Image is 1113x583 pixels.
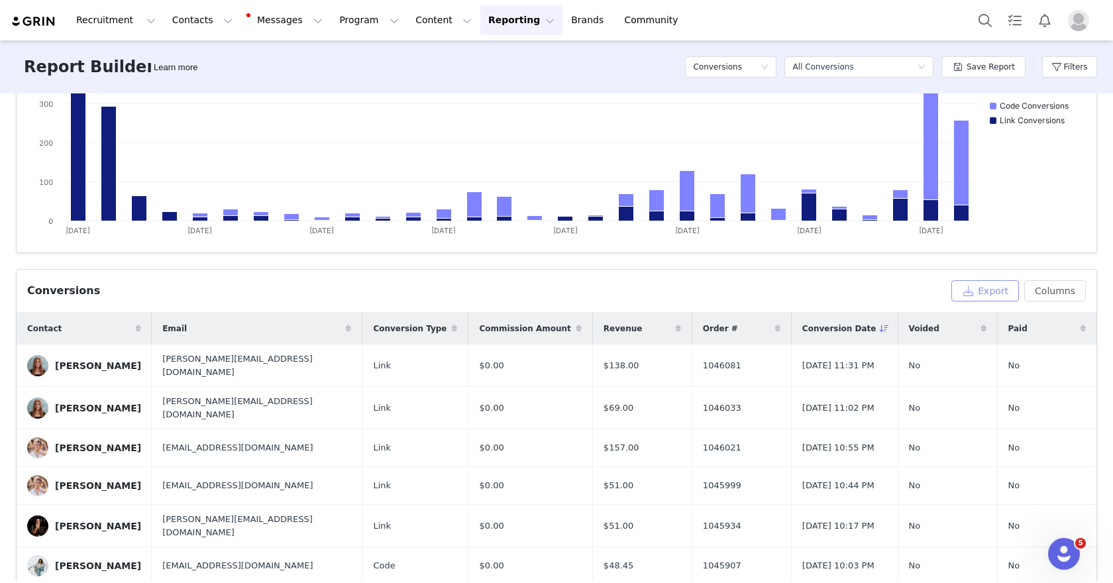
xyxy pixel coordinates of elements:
[431,226,456,235] text: [DATE]
[187,226,212,235] text: [DATE]
[479,441,503,454] span: $0.00
[27,515,48,537] img: 955b2256-aed3-4b64-aec7-350b2b854dd2--s.jpg
[1008,479,1020,492] span: No
[479,323,570,335] span: Commission Amount
[951,280,1019,301] button: Export
[55,403,141,413] div: [PERSON_NAME]
[373,401,391,415] span: Link
[617,5,692,35] a: Community
[909,519,921,533] span: No
[604,519,634,533] span: $51.00
[802,359,874,372] span: [DATE] 11:31 PM
[909,441,921,454] span: No
[27,475,141,496] a: [PERSON_NAME]
[604,323,643,335] span: Revenue
[703,519,741,533] span: 1045934
[27,355,48,376] img: 8a639a75-160c-4920-81ea-ec750055b23d.jpg
[802,559,874,572] span: [DATE] 10:03 PM
[703,479,741,492] span: 1045999
[1068,10,1089,31] img: placeholder-profile.jpg
[373,441,391,454] span: Link
[919,226,943,235] text: [DATE]
[1008,359,1020,372] span: No
[1008,323,1028,335] span: Paid
[373,559,395,572] span: Code
[39,99,53,109] text: 300
[162,513,351,539] span: [PERSON_NAME][EMAIL_ADDRESS][DOMAIN_NAME]
[1042,56,1097,78] button: Filters
[373,479,391,492] span: Link
[797,226,821,235] text: [DATE]
[68,5,164,35] button: Recruitment
[479,519,503,533] span: $0.00
[479,479,503,492] span: $0.00
[941,56,1026,78] button: Save Report
[909,559,921,572] span: No
[909,359,921,372] span: No
[55,560,141,571] div: [PERSON_NAME]
[1008,519,1020,533] span: No
[703,401,741,415] span: 1046033
[909,479,921,492] span: No
[1008,441,1020,454] span: No
[39,178,53,187] text: 100
[55,360,141,371] div: [PERSON_NAME]
[1075,538,1086,549] span: 5
[27,475,48,496] img: a3dcf3a8-c835-402f-8242-712150e5b98b.jpg
[27,397,141,419] a: [PERSON_NAME]
[604,559,634,572] span: $48.45
[27,555,48,576] img: 00b5c70b-fb61-46a4-ac37-29009d83ce56.jpg
[604,479,634,492] span: $51.00
[703,323,738,335] span: Order #
[27,515,141,537] a: [PERSON_NAME]
[761,63,768,72] i: icon: down
[1030,5,1059,35] button: Notifications
[1048,538,1080,570] iframe: Intercom live chat
[55,443,141,453] div: [PERSON_NAME]
[693,57,742,77] h5: Conversions
[151,61,200,74] div: Tooltip anchor
[27,397,48,419] img: 8a639a75-160c-4920-81ea-ec750055b23d.jpg
[309,226,334,235] text: [DATE]
[802,441,874,454] span: [DATE] 10:55 PM
[162,441,313,454] span: [EMAIL_ADDRESS][DOMAIN_NAME]
[802,479,874,492] span: [DATE] 10:44 PM
[909,401,921,415] span: No
[27,437,48,458] img: a3dcf3a8-c835-402f-8242-712150e5b98b.jpg
[553,226,578,235] text: [DATE]
[373,359,391,372] span: Link
[802,519,874,533] span: [DATE] 10:17 PM
[1000,115,1065,125] text: Link Conversions
[479,559,503,572] span: $0.00
[563,5,615,35] a: Brands
[241,5,331,35] button: Messages
[918,63,926,72] i: icon: down
[373,519,391,533] span: Link
[55,521,141,531] div: [PERSON_NAME]
[1060,10,1102,31] button: Profile
[479,401,503,415] span: $0.00
[1008,401,1020,415] span: No
[27,283,100,299] div: Conversions
[802,401,874,415] span: [DATE] 11:02 PM
[604,359,639,372] span: $138.00
[162,559,313,572] span: [EMAIL_ADDRESS][DOMAIN_NAME]
[27,355,141,376] a: [PERSON_NAME]
[27,323,62,335] span: Contact
[373,323,447,335] span: Conversion Type
[48,217,53,226] text: 0
[1000,101,1069,111] text: Code Conversions
[1008,559,1020,572] span: No
[11,15,57,28] img: grin logo
[604,401,634,415] span: $69.00
[802,323,876,335] span: Conversion Date
[162,323,187,335] span: Email
[66,226,90,235] text: [DATE]
[1000,5,1030,35] a: Tasks
[703,359,741,372] span: 1046081
[162,479,313,492] span: [EMAIL_ADDRESS][DOMAIN_NAME]
[703,559,741,572] span: 1045907
[971,5,1000,35] button: Search
[162,395,351,421] span: [PERSON_NAME][EMAIL_ADDRESS][DOMAIN_NAME]
[604,441,639,454] span: $157.00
